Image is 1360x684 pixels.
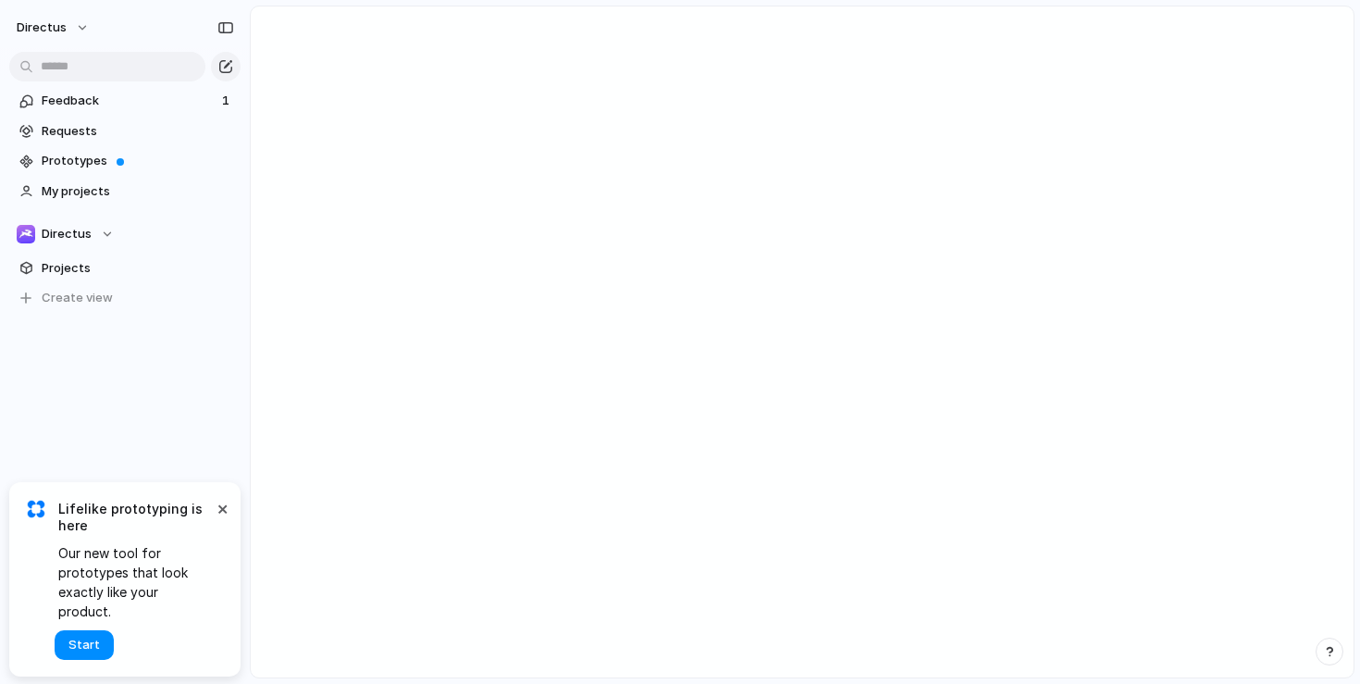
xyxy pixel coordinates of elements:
[55,630,114,660] button: Start
[58,543,213,621] span: Our new tool for prototypes that look exactly like your product.
[9,255,241,282] a: Projects
[9,220,241,248] button: Directus
[42,92,216,110] span: Feedback
[68,636,100,654] span: Start
[42,289,113,307] span: Create view
[9,118,241,145] a: Requests
[42,225,92,243] span: Directus
[9,87,241,115] a: Feedback1
[9,147,241,175] a: Prototypes
[8,13,99,43] button: directus
[58,501,213,534] span: Lifelike prototyping is here
[9,178,241,205] a: My projects
[17,19,67,37] span: directus
[9,284,241,312] button: Create view
[222,92,233,110] span: 1
[42,122,234,141] span: Requests
[211,497,233,519] button: Dismiss
[42,259,234,278] span: Projects
[42,152,234,170] span: Prototypes
[42,182,234,201] span: My projects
